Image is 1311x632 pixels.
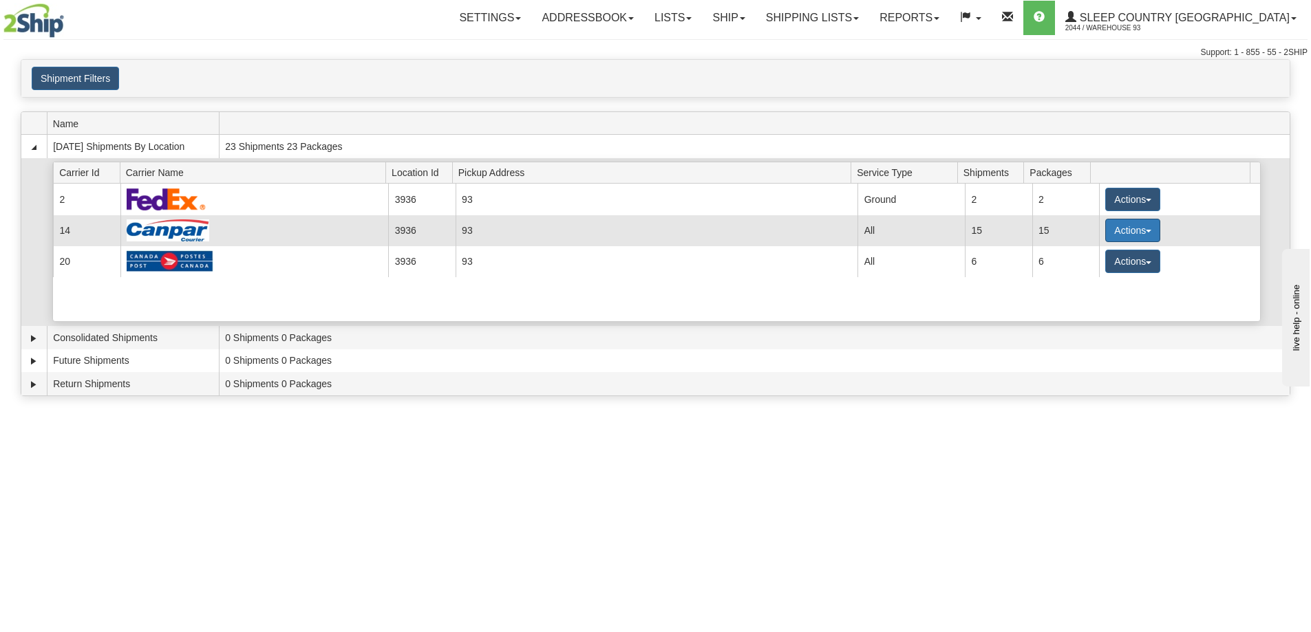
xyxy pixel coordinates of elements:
img: Canpar [127,219,209,241]
span: Packages [1030,162,1090,183]
td: 6 [965,246,1032,277]
span: 2044 / Warehouse 93 [1065,21,1169,35]
img: Canada Post [127,250,213,272]
td: 20 [53,246,120,277]
iframe: chat widget [1279,246,1310,386]
img: FedEx Express® [127,188,206,210]
td: 0 Shipments 0 Packages [219,326,1290,349]
a: Expand [27,378,41,391]
a: Shipping lists [756,1,869,35]
a: Collapse [27,140,41,154]
td: 6 [1032,246,1099,277]
div: Support: 1 - 855 - 55 - 2SHIP [3,47,1308,58]
td: All [857,246,965,277]
td: Future Shipments [47,349,219,373]
td: 3936 [388,184,455,215]
div: live help - online [10,12,127,22]
td: 15 [1032,215,1099,246]
span: Name [53,113,219,134]
td: Ground [857,184,965,215]
td: [DATE] Shipments By Location [47,135,219,158]
span: Location Id [392,162,452,183]
a: Addressbook [531,1,644,35]
a: Reports [869,1,950,35]
span: Carrier Id [59,162,120,183]
td: 3936 [388,215,455,246]
button: Actions [1105,219,1160,242]
img: logo2044.jpg [3,3,64,38]
td: 2 [53,184,120,215]
td: 3936 [388,246,455,277]
a: Sleep Country [GEOGRAPHIC_DATA] 2044 / Warehouse 93 [1055,1,1307,35]
button: Shipment Filters [32,67,119,90]
td: 0 Shipments 0 Packages [219,372,1290,395]
button: Actions [1105,188,1160,211]
a: Expand [27,331,41,345]
span: Carrier Name [126,162,386,183]
td: 2 [1032,184,1099,215]
span: Shipments [963,162,1024,183]
td: Consolidated Shipments [47,326,219,349]
span: Sleep Country [GEOGRAPHIC_DATA] [1076,12,1290,23]
td: 93 [456,215,858,246]
td: Return Shipments [47,372,219,395]
td: 0 Shipments 0 Packages [219,349,1290,373]
td: All [857,215,965,246]
td: 15 [965,215,1032,246]
a: Expand [27,354,41,368]
td: 2 [965,184,1032,215]
span: Service Type [857,162,957,183]
a: Settings [449,1,531,35]
td: 23 Shipments 23 Packages [219,135,1290,158]
td: 93 [456,246,858,277]
a: Ship [702,1,755,35]
button: Actions [1105,250,1160,273]
td: 14 [53,215,120,246]
td: 93 [456,184,858,215]
span: Pickup Address [458,162,851,183]
a: Lists [644,1,702,35]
